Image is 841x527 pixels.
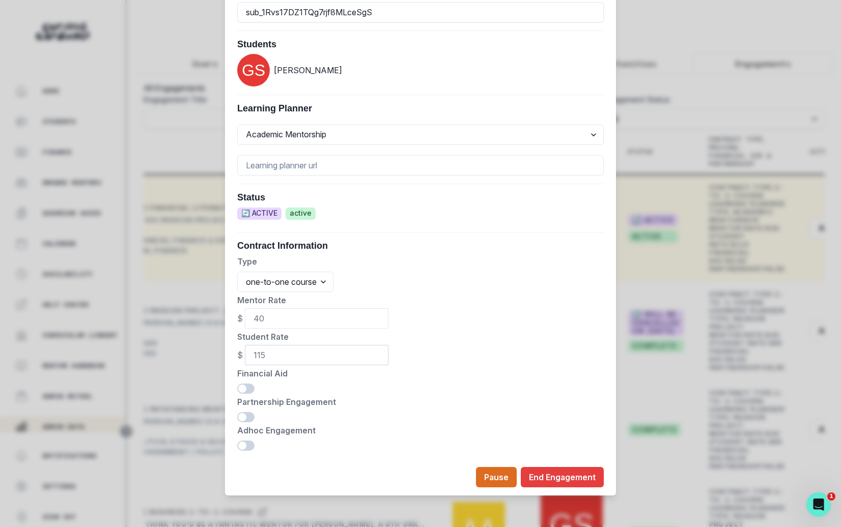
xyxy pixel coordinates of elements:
h3: Learning Planner [237,103,604,114]
h3: Status [237,192,604,203]
iframe: Intercom live chat [806,492,831,517]
span: active [286,208,316,220]
span: 1 [827,492,835,501]
p: [PERSON_NAME] [274,64,342,76]
p: Adhoc Engagement [237,424,604,436]
p: Student Rate [237,331,604,343]
button: End Engagement [521,467,604,487]
input: Learning planner url [237,155,604,175]
span: 🔄 ACTIVE [237,208,282,220]
h3: Contract Information [237,241,604,252]
p: Type [237,255,604,268]
p: $ [237,312,243,325]
p: Mentor Rate [237,294,604,306]
img: svg [237,54,270,86]
h3: Students [237,39,604,50]
p: Partnership Engagement [237,396,604,408]
p: $ [237,349,243,361]
p: Financial Aid [237,367,604,379]
button: Pause [476,467,517,487]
